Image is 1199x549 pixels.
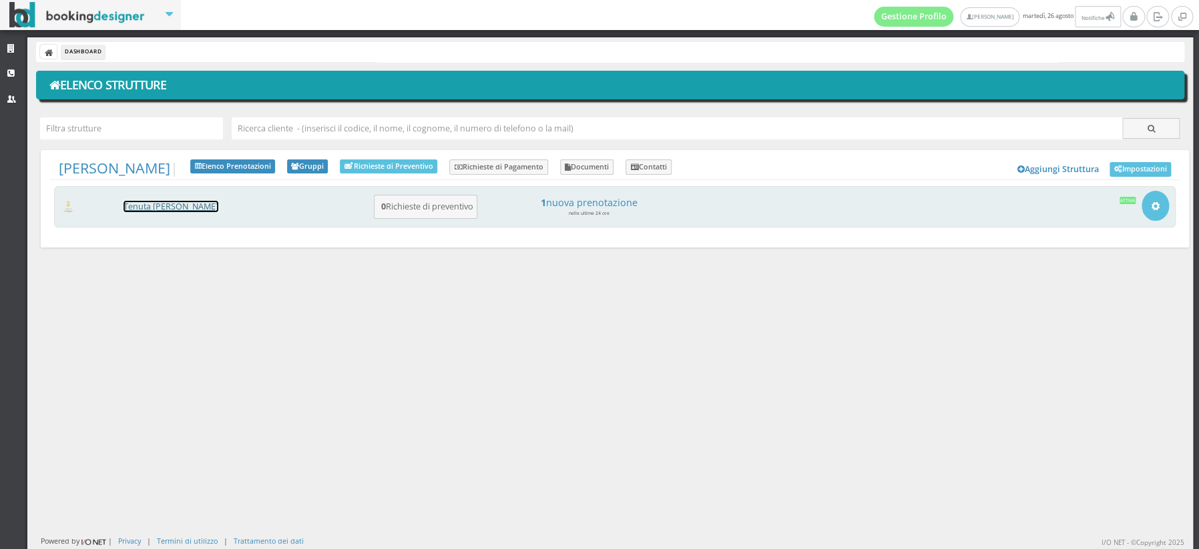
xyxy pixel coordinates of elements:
[1120,197,1136,203] div: Attiva
[61,45,105,59] li: Dashboard
[381,201,386,212] b: 0
[118,536,141,546] a: Privacy
[224,536,228,546] div: |
[874,6,1123,27] span: martedì, 26 agosto
[374,195,477,219] button: 0Richieste di preventivo
[560,159,614,175] a: Documenti
[340,159,437,173] a: Richieste di Preventivo
[1075,6,1120,27] button: Notifiche
[232,117,1122,139] input: Ricerca cliente - (inserisci il codice, il nome, il cognome, il numero di telefono o la mail)
[40,117,223,139] input: Filtra strutture
[377,201,473,211] h5: Richieste di preventivo
[287,159,328,174] a: Gruppi
[41,536,112,547] div: Powered by |
[569,210,610,216] small: nelle ultime 24 ore
[234,536,304,546] a: Trattamento dei dati
[541,196,546,209] strong: 1
[190,159,275,174] a: Elenco Prenotazioni
[487,197,692,208] h4: nuova prenotazione
[45,74,1176,97] h1: Elenco Strutture
[9,2,145,28] img: BookingDesigner.com
[124,201,218,212] a: Tenuta [PERSON_NAME]
[59,159,178,177] span: |
[1010,159,1106,179] a: Aggiungi Struttura
[449,159,548,175] a: Richieste di Pagamento
[157,536,218,546] a: Termini di utilizzo
[874,7,954,27] a: Gestione Profilo
[147,536,151,546] div: |
[79,536,108,547] img: ionet_small_logo.png
[59,158,170,177] a: [PERSON_NAME]
[626,159,672,175] a: Contatti
[61,201,76,213] img: c17ce5f8a98d11e9805da647fc135771_max100.png
[487,197,692,208] a: 1nuova prenotazione
[1110,162,1171,177] a: Impostazioni
[960,7,1019,27] a: [PERSON_NAME]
